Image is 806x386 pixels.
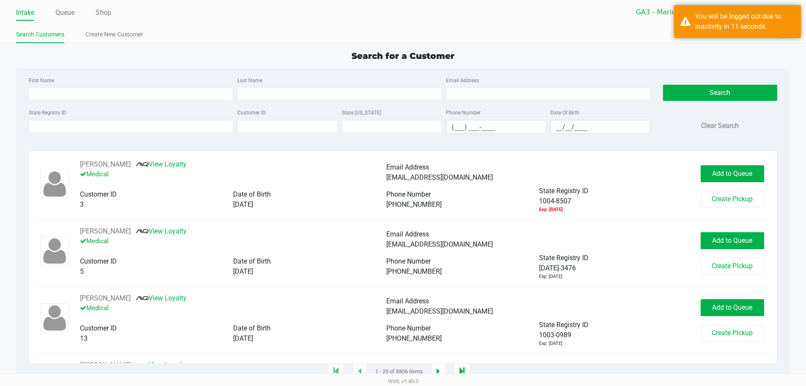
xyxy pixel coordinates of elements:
button: Search [663,85,777,101]
span: Create Pickup [712,262,753,270]
label: Phone Number [446,109,481,117]
span: [DATE] [233,334,253,342]
span: Customer ID [80,257,117,265]
span: State Registry ID [539,187,589,195]
button: Clear Search [701,121,739,131]
span: Add to Queue [712,303,752,311]
span: [DATE] [233,267,253,275]
span: Date of Birth [233,257,271,265]
a: Intake [16,7,34,19]
a: Create New Customer [85,29,143,40]
span: 1004-8507 [539,196,571,206]
a: View Loyalty [136,361,187,369]
span: 5 [80,267,84,275]
span: Phone Number [386,190,431,198]
span: 13 [80,334,88,342]
label: Last Name [237,77,262,84]
span: [EMAIL_ADDRESS][DOMAIN_NAME] [386,240,493,248]
a: Shop [96,7,111,19]
span: [DATE] [233,200,253,208]
label: State Registry ID [29,109,66,117]
label: State [US_STATE] [342,109,381,117]
button: See customer info [80,293,131,303]
input: Format: MM/DD/YYYY [551,120,650,133]
button: See customer info [80,159,131,169]
button: See customer info [80,360,131,370]
label: Customer ID [237,109,266,117]
div: Exp: [DATE] [539,340,562,347]
span: Email Address [386,230,429,238]
span: Customer ID [80,190,117,198]
span: Email Address [386,297,429,305]
div: You will be logged out due to inactivity in 11 seconds [695,11,795,32]
span: [PHONE_NUMBER] [386,267,442,275]
div: Exp: [DATE] [539,273,562,280]
button: See customer info [80,226,131,236]
span: [PHONE_NUMBER] [386,200,442,208]
span: [EMAIL_ADDRESS][DOMAIN_NAME] [386,173,493,181]
span: Create Pickup [712,329,753,337]
input: Format: (999) 999-9999 [446,120,546,133]
span: Add to Queue [712,169,752,178]
p: Medical [80,169,386,179]
span: [PHONE_NUMBER] [386,334,442,342]
a: View Loyalty [136,227,187,235]
button: Create Pickup [701,191,764,208]
button: Create Pickup [701,325,764,342]
app-submit-button: Next [431,363,446,380]
app-submit-button: Move to first page [328,363,344,380]
button: Add to Queue [701,232,764,249]
span: State Registry ID [539,254,589,262]
span: Date of Birth [233,324,271,332]
span: Search for a Customer [352,51,454,61]
button: Create Pickup [701,258,764,275]
label: Date Of Birth [550,109,579,117]
span: Date of Birth [233,190,271,198]
app-submit-button: Move to last page [454,363,470,380]
span: Phone Number [386,324,431,332]
button: Select [723,5,736,20]
span: Email Address [386,163,429,171]
kendo-maskedtextbox: Format: MM/DD/YYYY [550,120,651,134]
span: 1003-0989 [539,330,571,340]
span: Customer ID [80,324,117,332]
button: Add to Queue [701,165,764,182]
span: [EMAIL_ADDRESS][DOMAIN_NAME] [386,307,493,315]
a: Search Customers [16,29,64,40]
span: Phone Number [386,257,431,265]
span: State Registry ID [539,321,589,329]
span: Create Pickup [712,195,753,203]
kendo-maskedtextbox: Format: (999) 999-9999 [446,120,546,134]
span: [DATE]-3476 [539,263,576,273]
span: 1 - 20 of 8806 items [375,367,423,376]
label: First Name [29,77,54,84]
a: View Loyalty [136,294,187,302]
p: Medical [80,303,386,313]
app-submit-button: Previous [352,363,367,380]
span: 3 [80,200,84,208]
span: GA3 - Marietta [636,7,718,17]
a: Queue [55,7,74,19]
a: View Loyalty [136,160,187,168]
span: Add to Queue [712,236,752,244]
div: Medical card expired [539,206,563,214]
p: Medical [80,236,386,246]
button: Add to Queue [701,299,764,316]
span: Web: v1.40.0 [388,378,418,384]
label: Email Address [446,77,479,84]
